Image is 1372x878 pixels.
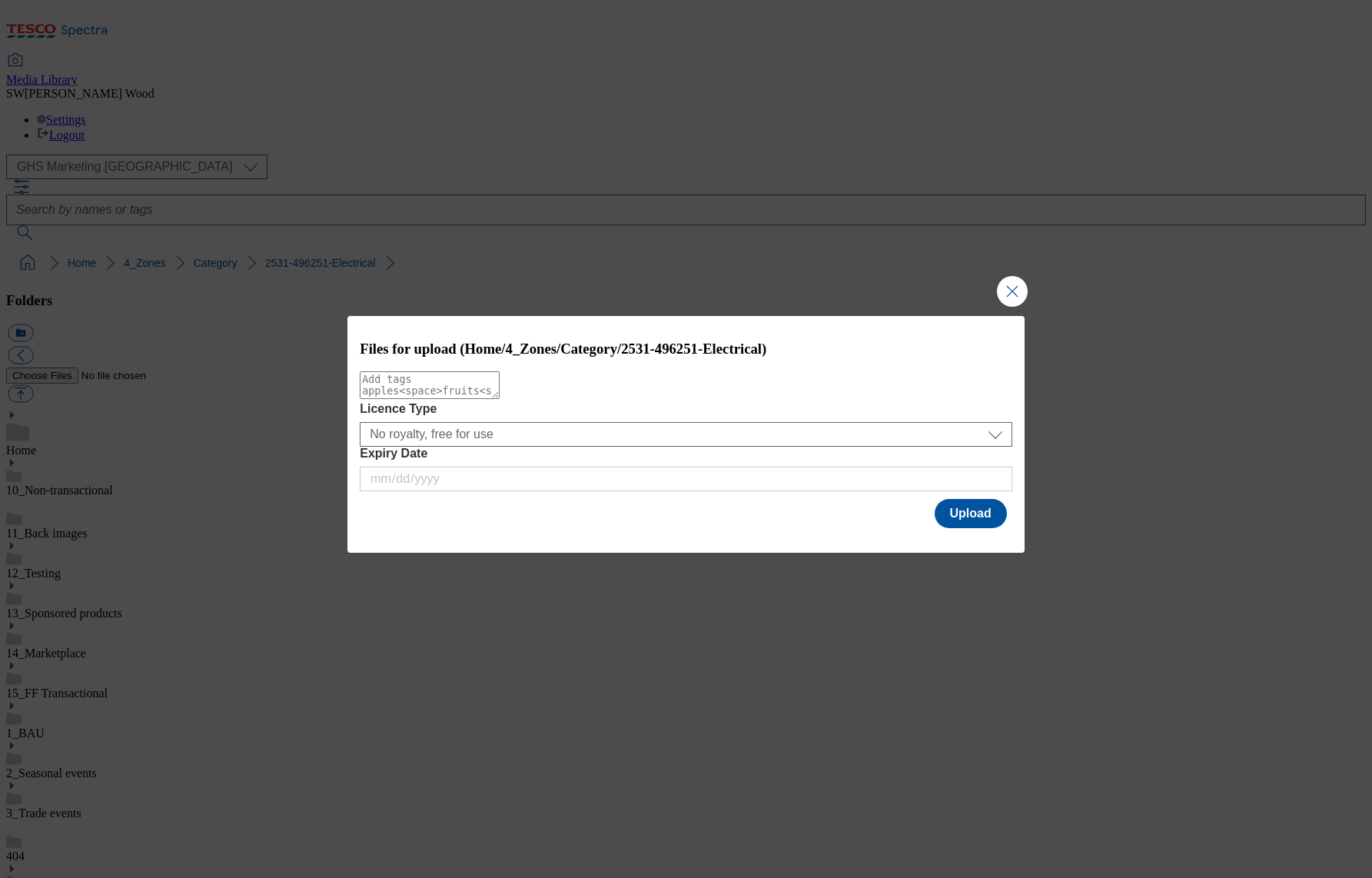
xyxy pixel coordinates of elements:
h3: Files for upload (Home/4_Zones/Category/2531-496251-Electrical) [360,341,1012,358]
label: Expiry Date [360,447,1012,461]
label: Licence Type [360,402,1012,416]
div: Modal [347,316,1025,554]
button: Upload [935,499,1007,528]
button: Close Modal [997,276,1028,307]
